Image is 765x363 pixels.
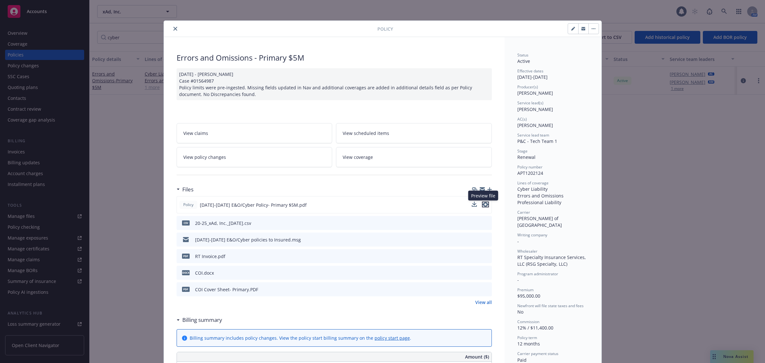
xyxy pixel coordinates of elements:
[517,68,589,80] div: [DATE] - [DATE]
[517,238,519,244] span: -
[517,277,519,283] span: -
[517,148,528,154] span: Stage
[517,325,553,331] span: 12% / $11,400.00
[465,353,489,360] span: Amount ($)
[336,123,492,143] a: View scheduled items
[517,357,527,363] span: Paid
[517,210,530,215] span: Carrier
[517,248,537,254] span: Wholesaler
[182,316,222,324] h3: Billing summary
[517,309,523,315] span: No
[517,271,558,277] span: Program administrator
[472,202,477,208] button: download file
[473,236,478,243] button: download file
[482,202,489,207] button: preview file
[517,90,553,96] span: [PERSON_NAME]
[517,122,553,128] span: [PERSON_NAME]
[517,58,530,64] span: Active
[195,236,301,243] div: [DATE]-[DATE] E&O/Cyber policies to Insured.msg
[182,202,195,208] span: Policy
[484,220,489,226] button: preview file
[517,180,549,186] span: Lines of coverage
[517,215,562,228] span: [PERSON_NAME] of [GEOGRAPHIC_DATA]
[195,286,258,293] div: COI Cover Sheet- Primary.PDF
[517,84,538,90] span: Producer(s)
[182,287,190,292] span: PDF
[484,253,489,260] button: preview file
[517,170,543,176] span: APT1202124
[336,147,492,167] a: View coverage
[473,253,478,260] button: download file
[517,132,549,138] span: Service lead team
[484,286,489,293] button: preview file
[484,236,489,243] button: preview file
[177,185,193,194] div: Files
[195,253,225,260] div: RT Invoice.pdf
[182,254,190,258] span: pdf
[182,185,193,194] h3: Files
[517,192,589,199] div: Errors and Omissions
[517,199,589,206] div: Professional Liability
[473,270,478,276] button: download file
[177,147,332,167] a: View policy changes
[195,220,251,226] div: 20-25_xAd, Inc._[DATE].csv
[517,293,540,299] span: $95,000.00
[182,220,190,225] span: csv
[182,270,190,275] span: docx
[475,299,492,306] a: View all
[377,26,393,32] span: Policy
[472,202,477,207] button: download file
[473,286,478,293] button: download file
[517,335,537,340] span: Policy term
[177,52,492,63] div: Errors and Omissions - Primary $5M
[177,123,332,143] a: View claims
[183,130,208,137] span: View claims
[517,186,589,192] div: Cyber Liability
[517,303,584,308] span: Newfront will file state taxes and fees
[517,164,543,170] span: Policy number
[517,106,553,112] span: [PERSON_NAME]
[171,25,179,33] button: close
[177,316,222,324] div: Billing summary
[343,130,389,137] span: View scheduled items
[517,341,540,347] span: 12 months
[517,319,539,324] span: Commission
[517,287,534,293] span: Premium
[482,202,489,208] button: preview file
[343,154,373,160] span: View coverage
[517,254,587,267] span: RT Specialty Insurance Services, LLC (RSG Specialty, LLC)
[190,335,411,341] div: Billing summary includes policy changes. View the policy start billing summary on the .
[468,191,498,201] div: Preview file
[517,116,527,122] span: AC(s)
[517,68,543,74] span: Effective dates
[517,351,558,356] span: Carrier payment status
[517,100,543,106] span: Service lead(s)
[183,154,226,160] span: View policy changes
[195,270,214,276] div: COI.docx
[177,68,492,100] div: [DATE] - [PERSON_NAME] Case #01564987 Policy limits were pre-ingested. Missing fields updated in ...
[517,52,528,58] span: Status
[473,220,478,226] button: download file
[375,335,410,341] a: policy start page
[517,232,547,238] span: Writing company
[517,138,557,144] span: P&C - Tech Team 1
[200,202,307,208] span: [DATE]-[DATE] E&O/Cyber Policy- Primary $5M.pdf
[517,154,535,160] span: Renewal
[484,270,489,276] button: preview file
